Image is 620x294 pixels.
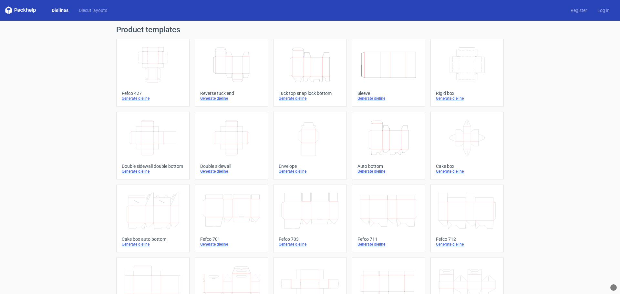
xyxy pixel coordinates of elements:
h1: Product templates [116,26,504,34]
a: Diecut layouts [74,7,112,14]
a: Auto bottomGenerate dieline [352,112,425,179]
a: Cake box auto bottomGenerate dieline [116,185,190,252]
div: Generate dieline [122,169,184,174]
div: Fefco 711 [357,237,420,242]
a: Tuck top snap lock bottomGenerate dieline [273,39,346,106]
div: Fefco 427 [122,91,184,96]
div: Double sidewall [200,164,263,169]
a: Double sidewallGenerate dieline [195,112,268,179]
div: Generate dieline [436,242,498,247]
div: Generate dieline [279,96,341,101]
div: Generate dieline [122,242,184,247]
a: Cake boxGenerate dieline [430,112,504,179]
a: Double sidewall double bottomGenerate dieline [116,112,190,179]
div: Fefco 703 [279,237,341,242]
a: Rigid boxGenerate dieline [430,39,504,106]
a: Dielines [46,7,74,14]
a: Register [565,7,592,14]
div: Envelope [279,164,341,169]
a: SleeveGenerate dieline [352,39,425,106]
div: Auto bottom [357,164,420,169]
div: Generate dieline [357,242,420,247]
a: Reverse tuck endGenerate dieline [195,39,268,106]
div: Generate dieline [122,96,184,101]
div: Cake box [436,164,498,169]
div: Generate dieline [357,96,420,101]
a: EnvelopeGenerate dieline [273,112,346,179]
div: What Font? [610,284,617,291]
div: Generate dieline [436,96,498,101]
div: Generate dieline [200,242,263,247]
a: Fefco 703Generate dieline [273,185,346,252]
div: Generate dieline [200,169,263,174]
div: Generate dieline [279,242,341,247]
div: Generate dieline [279,169,341,174]
div: Reverse tuck end [200,91,263,96]
a: Fefco 712Generate dieline [430,185,504,252]
div: Double sidewall double bottom [122,164,184,169]
div: Tuck top snap lock bottom [279,91,341,96]
div: Generate dieline [200,96,263,101]
div: Fefco 712 [436,237,498,242]
div: Fefco 701 [200,237,263,242]
div: Generate dieline [436,169,498,174]
a: Fefco 711Generate dieline [352,185,425,252]
a: Log in [592,7,615,14]
div: Generate dieline [357,169,420,174]
div: Rigid box [436,91,498,96]
a: Fefco 427Generate dieline [116,39,190,106]
div: Sleeve [357,91,420,96]
a: Fefco 701Generate dieline [195,185,268,252]
div: Cake box auto bottom [122,237,184,242]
